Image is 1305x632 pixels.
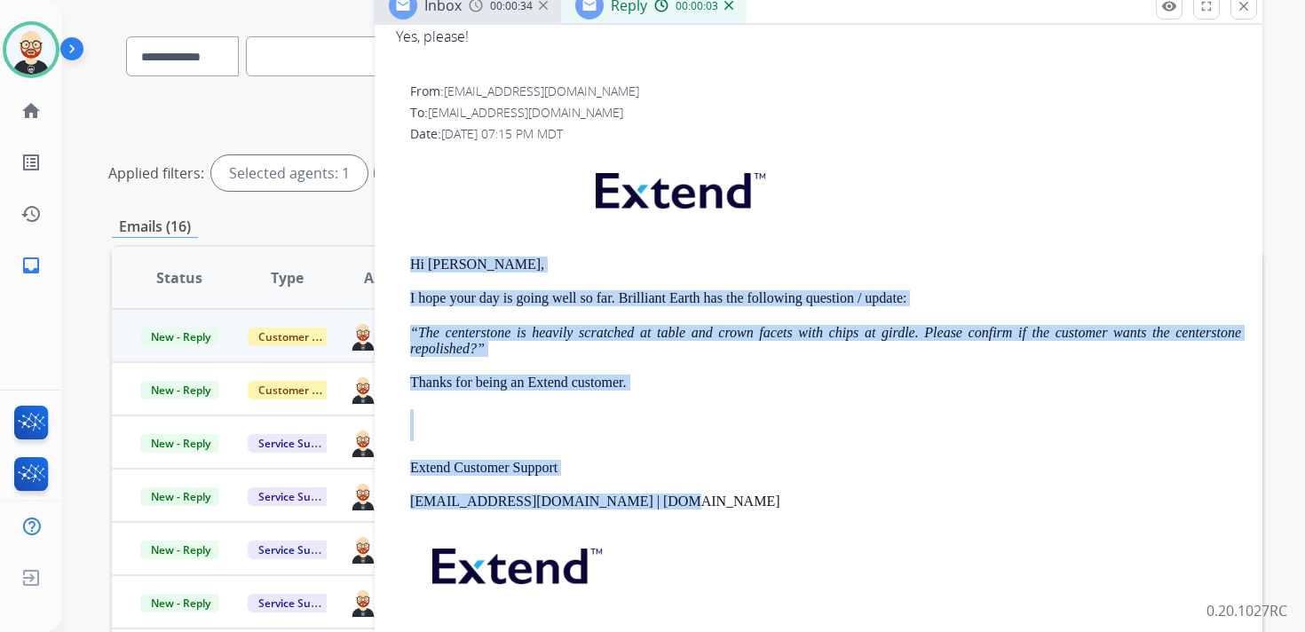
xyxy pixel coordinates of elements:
[1206,600,1287,621] p: 0.20.1027RC
[20,203,42,225] mat-icon: history
[396,26,1241,47] div: Yes, please!
[140,594,221,612] span: New - Reply
[410,325,1241,356] em: “The centerstone is heavily scratched at table and crown facets with chips at girdle. Please conf...
[349,533,377,564] img: agent-avatar
[20,152,42,173] mat-icon: list_alt
[140,328,221,346] span: New - Reply
[140,381,221,399] span: New - Reply
[248,487,349,506] span: Service Support
[248,328,363,346] span: Customer Support
[20,255,42,276] mat-icon: inbox
[140,541,221,559] span: New - Reply
[441,125,563,142] span: [DATE] 07:15 PM MDT
[410,104,1241,122] div: To:
[108,162,204,184] p: Applied filters:
[211,155,368,191] div: Selected agents: 1
[364,267,426,288] span: Assignee
[410,375,1241,391] p: Thanks for being an Extend customer.
[6,25,56,75] img: avatar
[444,83,639,99] span: [EMAIL_ADDRESS][DOMAIN_NAME]
[410,125,1241,143] div: Date:
[410,83,1241,100] div: From:
[573,152,783,222] img: extend.png
[349,374,377,404] img: agent-avatar
[349,427,377,457] img: agent-avatar
[349,480,377,510] img: agent-avatar
[428,104,623,121] span: [EMAIL_ADDRESS][DOMAIN_NAME]
[271,267,304,288] span: Type
[349,320,377,351] img: agent-avatar
[248,381,363,399] span: Customer Support
[349,587,377,617] img: agent-avatar
[140,487,221,506] span: New - Reply
[410,527,620,597] img: extend.png
[410,460,1241,476] p: Extend Customer Support
[20,100,42,122] mat-icon: home
[248,434,349,453] span: Service Support
[112,216,198,238] p: Emails (16)
[410,257,1241,273] p: Hi [PERSON_NAME],
[410,290,1241,306] p: I hope your day is going well so far. Brilliant Earth has the following question / update:
[248,541,349,559] span: Service Support
[248,594,349,612] span: Service Support
[410,494,1241,510] p: [EMAIL_ADDRESS][DOMAIN_NAME] | [DOMAIN_NAME]
[156,267,202,288] span: Status
[140,434,221,453] span: New - Reply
